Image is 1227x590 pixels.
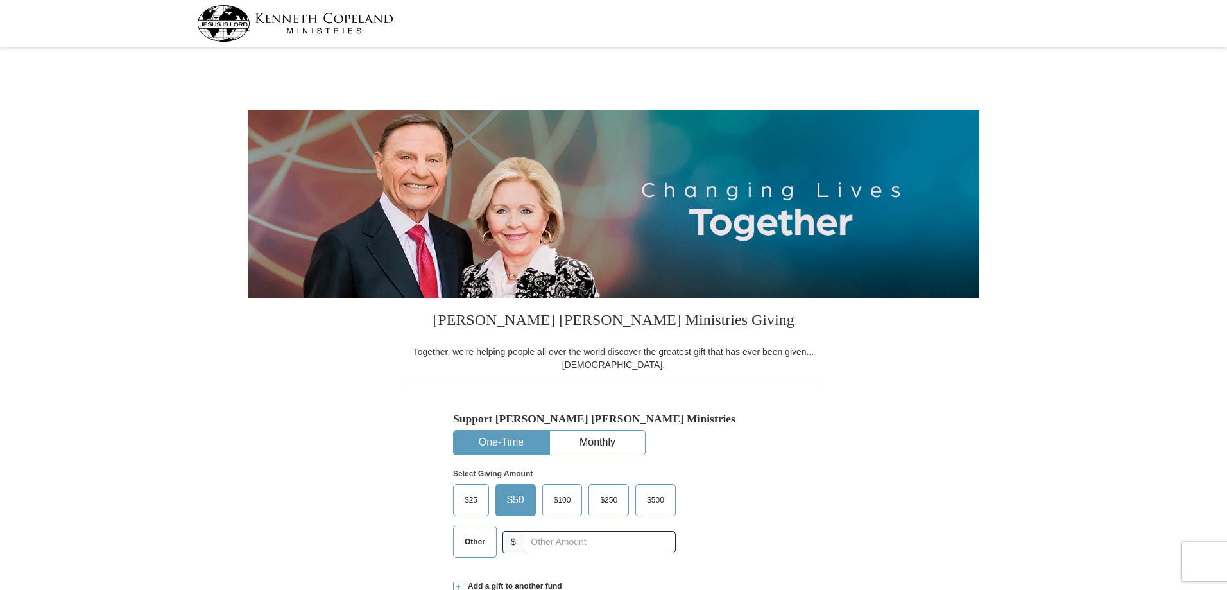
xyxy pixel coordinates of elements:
button: Monthly [550,431,645,455]
span: $250 [594,490,624,510]
span: $50 [501,490,531,510]
span: $ [502,531,524,553]
span: $100 [547,490,578,510]
strong: Select Giving Amount [453,469,533,478]
span: $500 [640,490,671,510]
span: Other [458,532,492,551]
h5: Support [PERSON_NAME] [PERSON_NAME] Ministries [453,412,774,426]
img: kcm-header-logo.svg [197,5,393,42]
div: Together, we're helping people all over the world discover the greatest gift that has ever been g... [405,345,822,371]
h3: [PERSON_NAME] [PERSON_NAME] Ministries Giving [405,298,822,345]
button: One-Time [454,431,549,455]
input: Other Amount [524,531,676,553]
span: $25 [458,490,484,510]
